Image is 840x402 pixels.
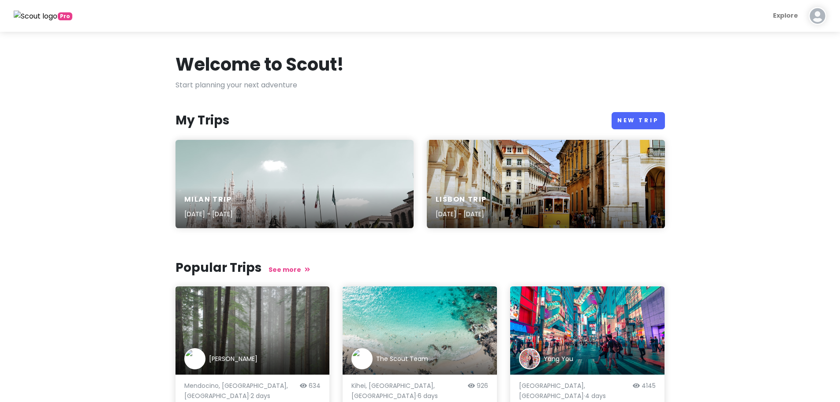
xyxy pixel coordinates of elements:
[14,11,58,22] img: Scout logo
[175,140,414,228] a: white concrete building under blue sky during daytimeMilan Trip[DATE] - [DATE]
[544,354,573,364] div: Yang You
[184,348,205,369] img: Trip author
[612,112,665,129] a: New Trip
[175,53,344,76] h1: Welcome to Scout!
[351,348,373,369] img: Trip author
[427,140,665,228] a: yellow and white tram on road during daytimeLisbon Trip[DATE] - [DATE]
[209,354,258,364] div: [PERSON_NAME]
[477,381,488,390] span: 926
[175,113,229,128] h3: My Trips
[376,354,428,364] div: The Scout Team
[519,381,629,401] p: [GEOGRAPHIC_DATA], [GEOGRAPHIC_DATA] · 4 days
[14,10,72,22] a: Pro
[351,381,464,401] p: Kihei, [GEOGRAPHIC_DATA], [GEOGRAPHIC_DATA] · 6 days
[436,195,487,204] h6: Lisbon Trip
[175,260,665,276] h3: Popular Trips
[184,195,233,204] h6: Milan Trip
[269,265,310,274] a: See more
[436,209,487,219] p: [DATE] - [DATE]
[184,209,233,219] p: [DATE] - [DATE]
[58,12,72,20] span: greetings, globetrotter
[642,381,656,390] span: 4145
[184,381,297,401] p: Mendocino, [GEOGRAPHIC_DATA], [GEOGRAPHIC_DATA] · 2 days
[175,79,665,91] p: Start planning your next adventure
[519,348,540,369] img: Trip author
[309,381,321,390] span: 634
[809,7,826,25] img: User profile
[769,7,802,24] a: Explore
